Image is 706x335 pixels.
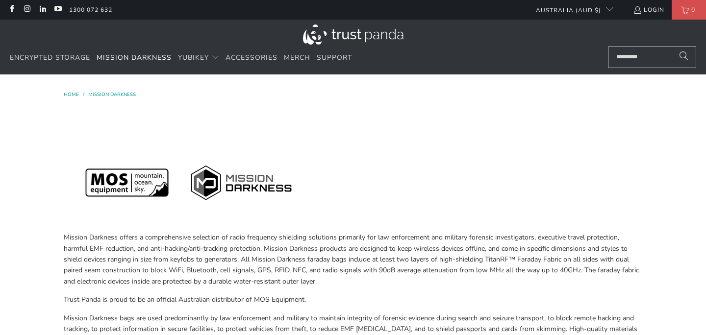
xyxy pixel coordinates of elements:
[23,6,31,14] a: Trust Panda Australia on Instagram
[284,53,310,62] span: Merch
[226,53,277,62] span: Accessories
[97,47,172,70] a: Mission Darkness
[10,47,352,70] nav: Translation missing: en.navigation.header.main_nav
[69,4,112,15] a: 1300 072 632
[284,47,310,70] a: Merch
[64,91,80,98] a: Home
[64,232,642,287] p: Mission Darkness offers a comprehensive selection of radio frequency shielding solutions primaril...
[178,47,219,70] summary: YubiKey
[323,265,581,275] span: radio signals with 90dB average attenuation from low MHz all the way up to 40GHz
[10,53,90,62] span: Encrypted Storage
[38,6,47,14] a: Trust Panda Australia on LinkedIn
[64,91,79,98] span: Home
[633,4,664,15] a: Login
[88,91,136,98] a: Mission Darkness
[64,294,642,305] p: Trust Panda is proud to be an official Australian distributor of MOS Equipment.
[317,53,352,62] span: Support
[7,6,16,14] a: Trust Panda Australia on Facebook
[10,47,90,70] a: Encrypted Storage
[303,24,403,45] img: Trust Panda Australia
[317,47,352,70] a: Support
[97,53,172,62] span: Mission Darkness
[672,47,696,68] button: Search
[608,47,696,68] input: Search...
[226,47,277,70] a: Accessories
[178,53,209,62] span: YubiKey
[53,6,62,14] a: Trust Panda Australia on YouTube
[83,91,84,98] span: /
